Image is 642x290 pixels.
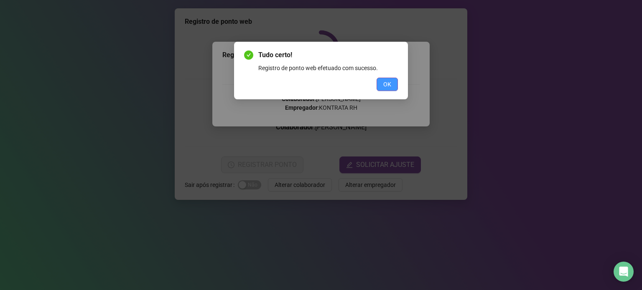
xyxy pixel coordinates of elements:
span: OK [383,80,391,89]
div: Registro de ponto web efetuado com sucesso. [258,63,398,73]
button: OK [377,78,398,91]
span: check-circle [244,50,253,60]
span: Tudo certo! [258,50,398,60]
div: Open Intercom Messenger [614,262,634,282]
